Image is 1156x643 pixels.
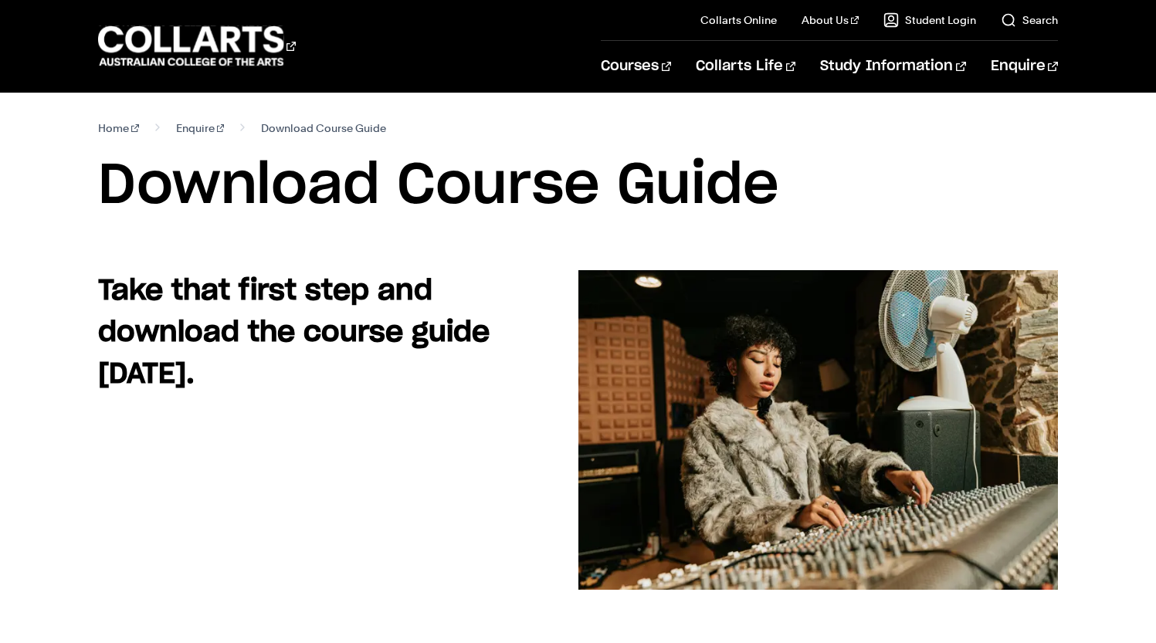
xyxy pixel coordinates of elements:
[700,12,777,28] a: Collarts Online
[1001,12,1058,28] a: Search
[98,117,139,139] a: Home
[991,41,1058,92] a: Enquire
[883,12,976,28] a: Student Login
[176,117,225,139] a: Enquire
[601,41,671,92] a: Courses
[820,41,965,92] a: Study Information
[696,41,795,92] a: Collarts Life
[261,117,386,139] span: Download Course Guide
[98,151,1058,221] h1: Download Course Guide
[98,277,490,388] strong: Take that first step and download the course guide [DATE].
[98,24,296,68] div: Go to homepage
[802,12,859,28] a: About Us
